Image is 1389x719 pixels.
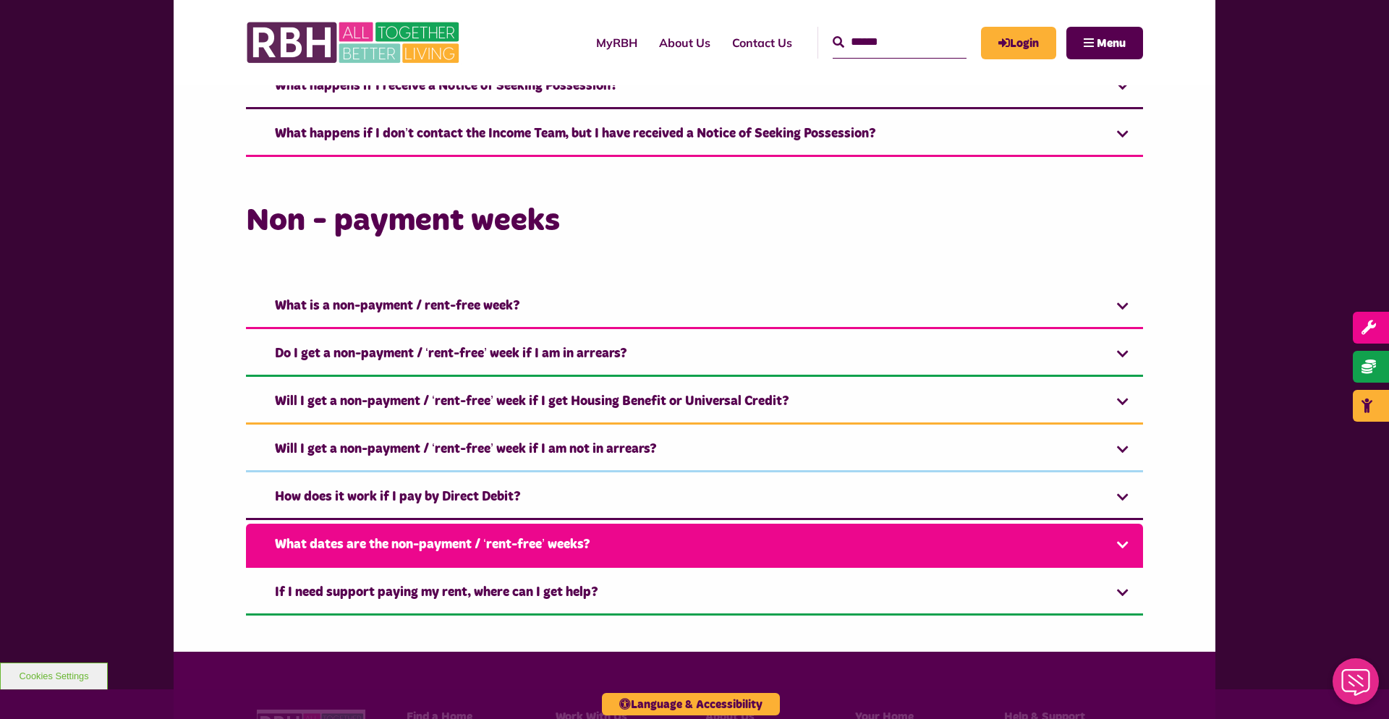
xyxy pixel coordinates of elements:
[246,285,1143,329] a: What is a non-payment / rent-free week?
[246,113,1143,157] a: What happens if I don’t contact the Income Team, but I have received a Notice of Seeking Possession?
[1097,38,1126,49] span: Menu
[246,524,1143,568] a: What dates are the non-payment / ‘rent-free’ weeks?
[246,65,1143,109] a: What happens if I receive a Notice of Seeking Possession?
[246,333,1143,377] a: Do I get a non-payment / ‘rent-free’ week if I am in arrears?
[246,380,1143,425] a: Will I get a non-payment / ‘rent-free’ week if I get Housing Benefit or Universal Credit?
[648,23,721,62] a: About Us
[246,428,1143,472] a: Will I get a non-payment / ‘rent-free’ week if I am not in arrears?
[721,23,803,62] a: Contact Us
[246,476,1143,520] a: How does it work if I pay by Direct Debit?
[246,14,463,71] img: RBH
[833,27,967,58] input: Search
[585,23,648,62] a: MyRBH
[246,200,1143,242] h3: Non - payment weeks
[1324,654,1389,719] iframe: Netcall Web Assistant for live chat
[602,693,780,715] button: Language & Accessibility
[246,571,1143,616] a: If I need support paying my rent, where can I get help?
[1066,27,1143,59] button: Navigation
[981,27,1056,59] a: MyRBH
